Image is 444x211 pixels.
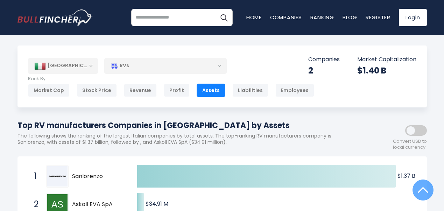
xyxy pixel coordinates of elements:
[28,58,98,73] div: [GEOGRAPHIC_DATA]
[104,58,227,74] div: RVs
[357,65,416,76] div: $1.40 B
[275,84,314,97] div: Employees
[215,9,233,26] button: Search
[366,14,390,21] a: Register
[197,84,225,97] div: Assets
[72,201,125,208] span: Askoll EVA SpA
[28,84,70,97] div: Market Cap
[164,84,190,97] div: Profit
[310,14,334,21] a: Ranking
[343,14,357,21] a: Blog
[399,9,427,26] a: Login
[30,198,37,210] span: 2
[124,84,157,97] div: Revenue
[17,133,364,145] p: The following shows the ranking of the largest Italian companies by total assets. The top-ranking...
[77,84,117,97] div: Stock Price
[28,76,314,82] p: Rank By
[357,56,416,63] p: Market Capitalization
[393,139,427,150] span: Convert USD to local currency
[232,84,268,97] div: Liabilities
[397,172,415,180] text: $1.37 B
[308,56,340,63] p: Companies
[308,65,340,76] div: 2
[17,9,93,26] img: bullfincher logo
[17,9,93,26] a: Go to homepage
[72,173,125,180] span: Sanlorenzo
[47,166,68,187] img: Sanlorenzo
[30,170,37,182] span: 1
[246,14,262,21] a: Home
[270,14,302,21] a: Companies
[17,120,364,131] h1: Top RV manufacturers Companies in [GEOGRAPHIC_DATA] by Assets
[146,200,168,208] text: $34.91 M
